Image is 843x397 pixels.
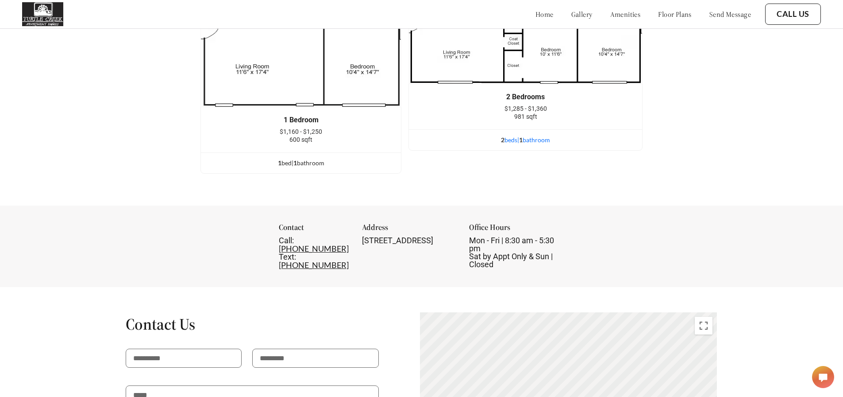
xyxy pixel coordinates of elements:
span: Call: [279,236,294,245]
div: bed | bathroom [201,158,401,168]
button: Toggle fullscreen view [695,317,712,335]
span: 2 [501,136,504,144]
div: Contact [279,223,350,237]
button: Call Us [765,4,821,25]
div: [STREET_ADDRESS] [362,237,457,245]
span: 1 [519,136,523,144]
span: Sat by Appt Only & Sun | Closed [469,252,553,269]
span: 981 sqft [514,113,537,120]
div: 1 Bedroom [214,116,388,124]
span: 600 sqft [289,136,312,143]
span: $1,285 - $1,360 [504,105,547,112]
img: Company logo [22,2,63,26]
div: Mon - Fri | 8:30 am - 5:30 pm [469,237,564,269]
div: Office Hours [469,223,564,237]
a: [PHONE_NUMBER] [279,260,349,270]
h1: Contact Us [126,314,379,334]
a: amenities [610,10,641,19]
span: 1 [293,159,297,167]
span: $1,160 - $1,250 [280,128,322,135]
a: Call Us [777,9,809,19]
a: floor plans [658,10,692,19]
a: send message [709,10,751,19]
span: 1 [278,159,281,167]
a: gallery [571,10,593,19]
div: 2 Bedrooms [422,93,629,101]
a: [PHONE_NUMBER] [279,244,349,253]
span: Text: [279,252,296,261]
a: home [535,10,554,19]
div: bed s | bathroom [409,135,642,145]
div: Address [362,223,457,237]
